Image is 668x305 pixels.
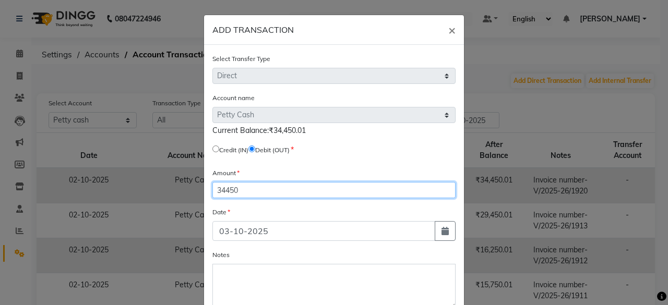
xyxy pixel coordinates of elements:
span: Current Balance:₹34,450.01 [212,126,306,135]
label: Account name [212,93,255,103]
label: Select Transfer Type [212,54,270,64]
label: Credit (IN) [219,145,248,155]
span: × [448,22,456,38]
label: Notes [212,250,230,260]
h6: ADD TRANSACTION [212,23,294,36]
label: Amount [212,168,240,178]
label: Date [212,208,230,217]
button: Close [440,15,464,44]
label: Debit (OUT) [255,145,290,155]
